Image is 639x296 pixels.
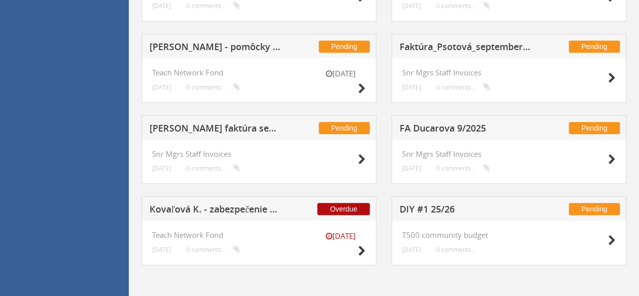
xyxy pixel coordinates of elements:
h4: T500 community budget [402,231,616,239]
h5: DIY #1 25/26 [400,204,531,217]
small: [DATE] [152,164,171,172]
span: Overdue [317,203,370,215]
small: [DATE] [402,164,421,172]
small: [DATE] [402,246,421,253]
h4: Teach Network Fond [152,231,366,239]
small: [DATE] [315,231,366,241]
h4: Snr Mgrs Staff Invoices [402,68,616,77]
h4: Teach Network Fond [152,68,366,77]
span: Pending [319,122,370,134]
span: Pending [569,122,620,134]
h5: FA Ducarova 9/2025 [400,123,531,136]
h5: Kovaľová K. - zabezpečenie triedy [150,204,281,217]
h5: [PERSON_NAME] - pomôcky na utuženie kolektívu [150,42,281,55]
small: 0 comments... [436,246,476,253]
small: [DATE] [152,2,171,10]
span: Pending [569,203,620,215]
small: [DATE] [152,83,171,91]
small: 0 comments... [436,164,490,172]
small: [DATE] [402,2,421,10]
small: 0 comments... [186,246,240,253]
h5: Faktúra_Psotová_september_2025 [400,42,531,55]
h5: [PERSON_NAME] faktúra september [150,123,281,136]
h4: Snr Mgrs Staff Invoices [402,150,616,158]
span: Pending [569,40,620,53]
small: 0 comments... [436,2,490,10]
span: Pending [319,40,370,53]
small: [DATE] [152,246,171,253]
small: 0 comments... [186,164,240,172]
small: 0 comments... [186,83,240,91]
h4: Snr Mgrs Staff Invoices [152,150,366,158]
small: 0 comments... [186,2,240,10]
small: [DATE] [315,68,366,79]
small: 0 comments... [436,83,490,91]
small: [DATE] [402,83,421,91]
